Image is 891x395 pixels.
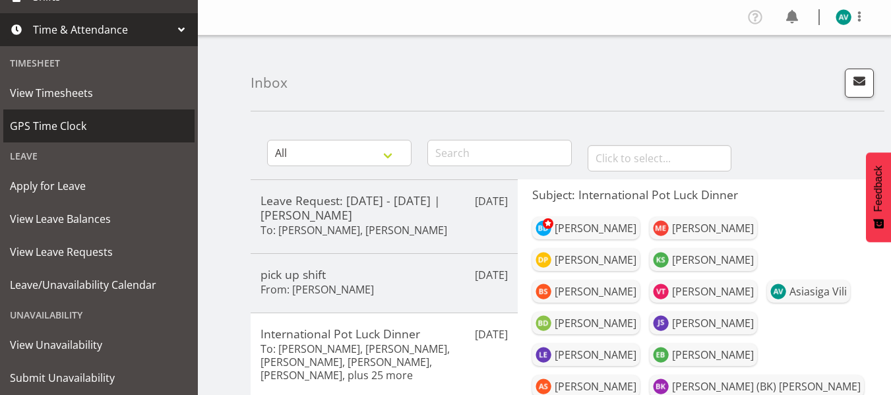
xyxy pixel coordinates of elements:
[672,347,754,363] div: [PERSON_NAME]
[261,283,374,296] h6: From: [PERSON_NAME]
[789,284,847,299] div: Asiasiga Vili
[3,301,195,328] div: Unavailability
[672,220,754,236] div: [PERSON_NAME]
[10,209,188,229] span: View Leave Balances
[261,193,508,222] h5: Leave Request: [DATE] - [DATE] | [PERSON_NAME]
[873,166,884,212] span: Feedback
[555,252,636,268] div: [PERSON_NAME]
[536,252,551,268] img: daljeet-prasad8522.jpg
[653,347,669,363] img: eloise-bailey8534.jpg
[10,116,188,136] span: GPS Time Clock
[536,315,551,331] img: billie-rose-dunlop8529.jpg
[536,347,551,363] img: laura-ellis8533.jpg
[261,342,508,382] h6: To: [PERSON_NAME], [PERSON_NAME], [PERSON_NAME], [PERSON_NAME], [PERSON_NAME], plus 25 more
[261,224,447,237] h6: To: [PERSON_NAME], [PERSON_NAME]
[3,76,195,109] a: View Timesheets
[3,49,195,76] div: Timesheet
[866,152,891,242] button: Feedback - Show survey
[672,379,861,394] div: [PERSON_NAME] (BK) [PERSON_NAME]
[475,193,508,209] p: [DATE]
[475,326,508,342] p: [DATE]
[10,275,188,295] span: Leave/Unavailability Calendar
[555,284,636,299] div: [PERSON_NAME]
[555,315,636,331] div: [PERSON_NAME]
[672,315,754,331] div: [PERSON_NAME]
[3,202,195,235] a: View Leave Balances
[3,328,195,361] a: View Unavailability
[251,75,288,90] h4: Inbox
[555,379,636,394] div: [PERSON_NAME]
[836,9,851,25] img: asiasiga-vili8528.jpg
[532,187,876,202] h5: Subject: International Pot Luck Dinner
[10,368,188,388] span: Submit Unavailability
[10,83,188,103] span: View Timesheets
[588,145,732,171] input: Click to select...
[555,347,636,363] div: [PERSON_NAME]
[3,109,195,142] a: GPS Time Clock
[653,379,669,394] img: brijesh-kachhadiya8539.jpg
[33,20,171,40] span: Time & Attendance
[555,220,636,236] div: [PERSON_NAME]
[10,176,188,196] span: Apply for Leave
[3,142,195,169] div: Leave
[10,335,188,355] span: View Unavailability
[261,267,508,282] h5: pick up shift
[653,315,669,331] img: janeth-sison8531.jpg
[672,284,754,299] div: [PERSON_NAME]
[536,379,551,394] img: arshdeep-singh8536.jpg
[3,169,195,202] a: Apply for Leave
[10,242,188,262] span: View Leave Requests
[770,284,786,299] img: asiasiga-vili8528.jpg
[653,284,669,299] img: vanessa-thornley8527.jpg
[261,326,508,341] h5: International Pot Luck Dinner
[653,220,669,236] img: mary-endaya8518.jpg
[653,252,669,268] img: katrina-shaw8524.jpg
[3,268,195,301] a: Leave/Unavailability Calendar
[672,252,754,268] div: [PERSON_NAME]
[536,220,551,236] img: barbara-dunlop8515.jpg
[536,284,551,299] img: billie-sothern8526.jpg
[475,267,508,283] p: [DATE]
[3,235,195,268] a: View Leave Requests
[3,361,195,394] a: Submit Unavailability
[427,140,572,166] input: Search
